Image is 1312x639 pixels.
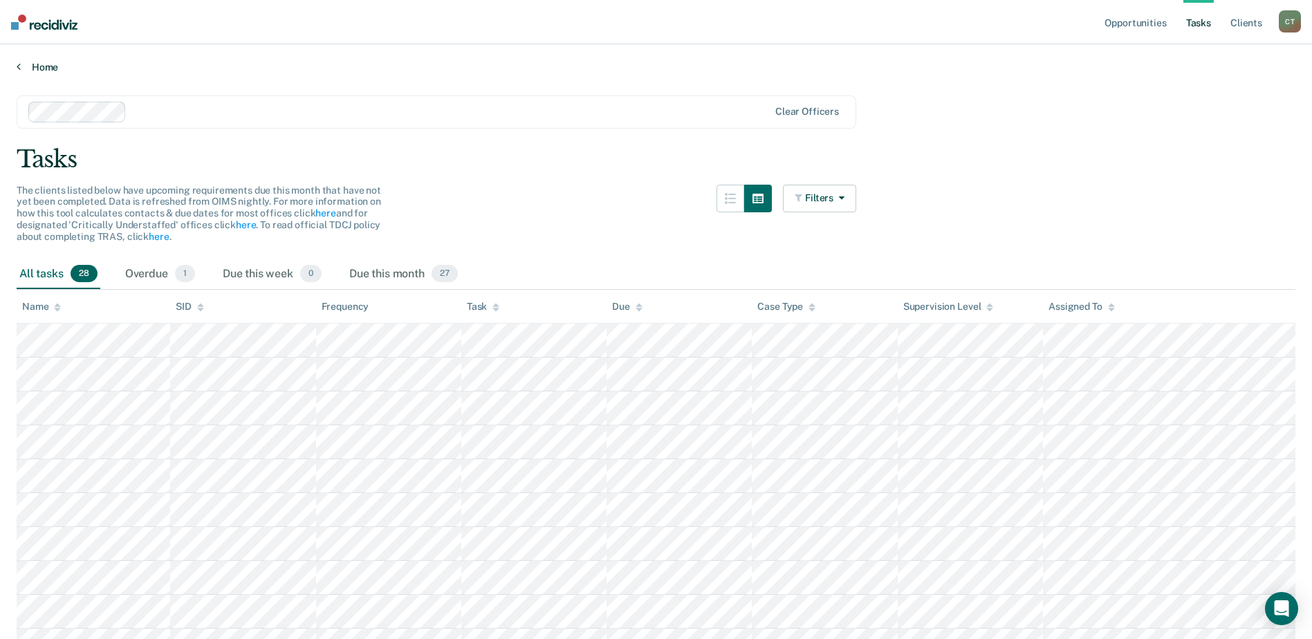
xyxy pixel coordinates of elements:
button: Filters [783,185,856,212]
div: Due this week0 [220,259,324,290]
span: 28 [71,265,98,283]
a: here [315,207,335,219]
span: 1 [175,265,195,283]
div: Frequency [322,301,369,313]
button: CT [1279,10,1301,33]
div: Supervision Level [903,301,994,313]
div: Open Intercom Messenger [1265,592,1298,625]
div: SID [176,301,204,313]
div: Overdue1 [122,259,198,290]
div: Task [467,301,499,313]
div: Tasks [17,145,1295,174]
div: Due [612,301,643,313]
span: 27 [432,265,458,283]
div: Case Type [757,301,815,313]
a: here [236,219,256,230]
div: Assigned To [1048,301,1114,313]
div: C T [1279,10,1301,33]
div: Due this month27 [347,259,461,290]
img: Recidiviz [11,15,77,30]
a: here [149,231,169,242]
div: All tasks28 [17,259,100,290]
a: Home [17,61,1295,73]
span: The clients listed below have upcoming requirements due this month that have not yet been complet... [17,185,381,242]
span: 0 [300,265,322,283]
div: Name [22,301,61,313]
div: Clear officers [775,106,839,118]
